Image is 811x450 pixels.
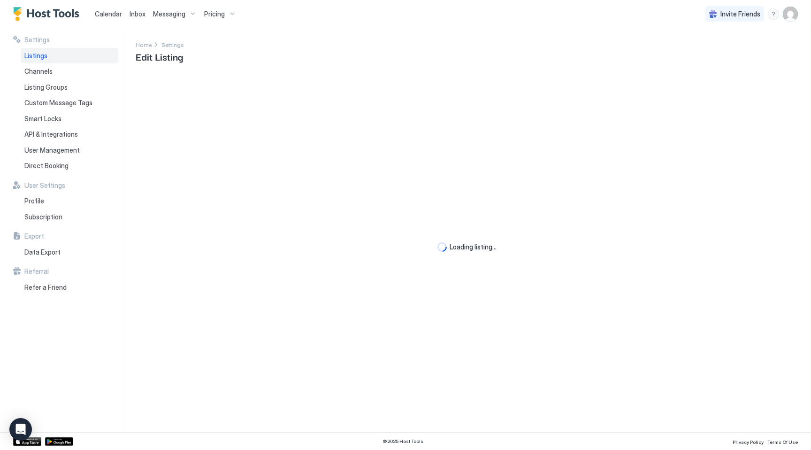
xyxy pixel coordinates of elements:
[24,36,50,44] span: Settings
[767,436,798,446] a: Terms Of Use
[21,209,118,225] a: Subscription
[204,10,225,18] span: Pricing
[161,41,184,48] span: Settings
[24,267,49,276] span: Referral
[24,52,47,60] span: Listings
[24,115,61,123] span: Smart Locks
[21,193,118,209] a: Profile
[24,248,61,256] span: Data Export
[24,83,68,92] span: Listing Groups
[24,283,67,292] span: Refer a Friend
[136,39,152,49] a: Home
[130,9,145,19] a: Inbox
[9,418,32,441] div: Open Intercom Messenger
[136,41,152,48] span: Home
[383,438,423,444] span: © 2025 Host Tools
[21,63,118,79] a: Channels
[13,437,41,446] a: App Store
[21,111,118,127] a: Smart Locks
[24,213,62,221] span: Subscription
[720,10,760,18] span: Invite Friends
[24,146,80,155] span: User Management
[95,10,122,18] span: Calendar
[768,8,779,20] div: menu
[24,162,69,170] span: Direct Booking
[130,10,145,18] span: Inbox
[95,9,122,19] a: Calendar
[136,49,183,63] span: Edit Listing
[161,39,184,49] div: Breadcrumb
[21,244,118,260] a: Data Export
[437,242,447,252] div: loading
[767,439,798,445] span: Terms Of Use
[21,158,118,174] a: Direct Booking
[24,181,65,190] span: User Settings
[24,232,44,241] span: Export
[45,437,73,446] a: Google Play Store
[21,142,118,158] a: User Management
[450,243,497,251] span: Loading listing...
[24,67,53,76] span: Channels
[136,39,152,49] div: Breadcrumb
[733,439,764,445] span: Privacy Policy
[783,7,798,22] div: User profile
[24,99,92,107] span: Custom Message Tags
[21,79,118,95] a: Listing Groups
[733,436,764,446] a: Privacy Policy
[21,95,118,111] a: Custom Message Tags
[161,39,184,49] a: Settings
[153,10,185,18] span: Messaging
[24,130,78,139] span: API & Integrations
[21,126,118,142] a: API & Integrations
[24,197,44,205] span: Profile
[21,279,118,295] a: Refer a Friend
[13,7,84,21] a: Host Tools Logo
[21,48,118,64] a: Listings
